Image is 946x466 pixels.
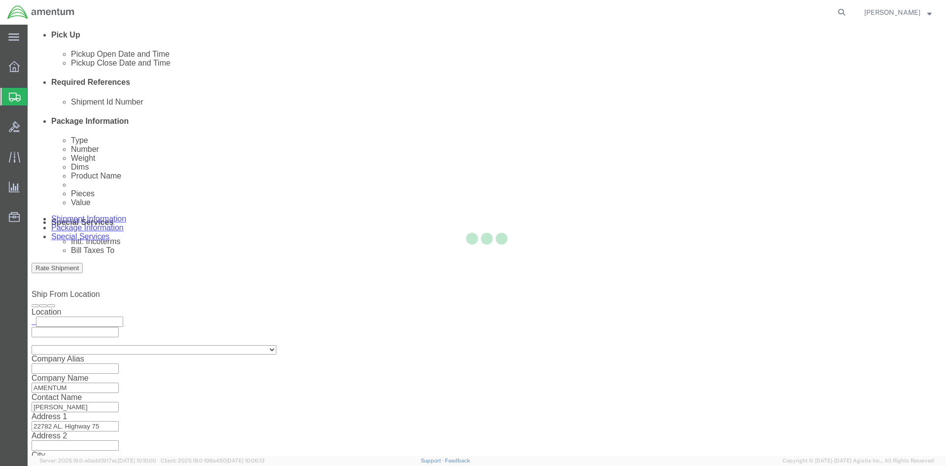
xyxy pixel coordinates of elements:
span: Samantha Gibbons [864,7,920,18]
a: Support [421,458,445,464]
span: [DATE] 10:06:13 [226,458,265,464]
a: Feedback [445,458,470,464]
span: Client: 2025.18.0-198a450 [161,458,265,464]
button: [PERSON_NAME] [864,6,932,18]
img: logo [7,5,75,20]
span: [DATE] 10:10:00 [118,458,156,464]
span: Server: 2025.18.0-a0edd1917ac [39,458,156,464]
span: Copyright © [DATE]-[DATE] Agistix Inc., All Rights Reserved [782,457,934,465]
